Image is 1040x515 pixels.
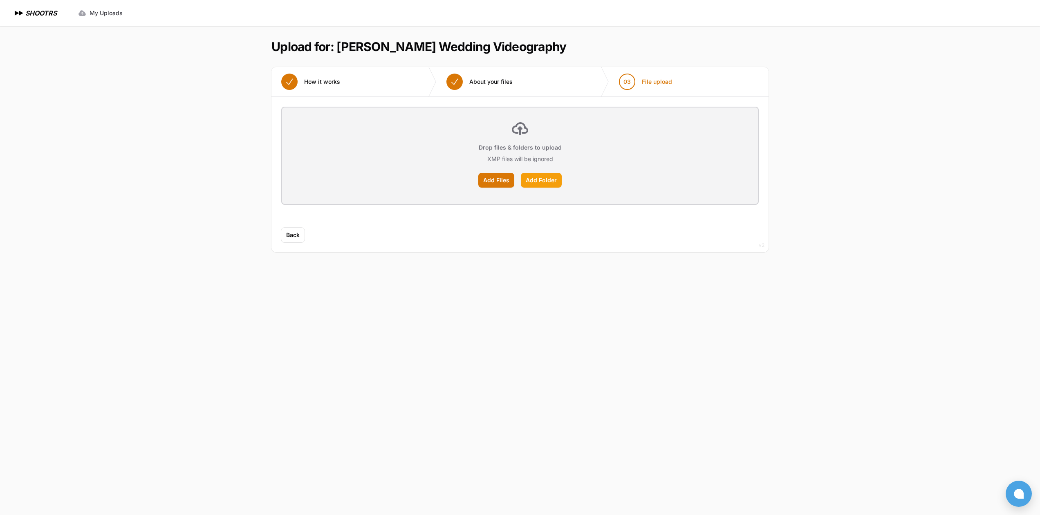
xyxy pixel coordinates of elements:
span: File upload [642,78,672,86]
span: 03 [623,78,631,86]
span: Back [286,231,300,239]
button: 03 File upload [609,67,682,96]
p: Drop files & folders to upload [479,143,562,152]
label: Add Files [478,173,514,188]
a: SHOOTRS SHOOTRS [13,8,57,18]
p: XMP files will be ignored [487,155,553,163]
h1: Upload for: [PERSON_NAME] Wedding Videography [271,39,566,54]
button: About your files [437,67,522,96]
h1: SHOOTRS [25,8,57,18]
button: Back [281,228,305,242]
img: SHOOTRS [13,8,25,18]
span: My Uploads [90,9,123,17]
label: Add Folder [521,173,562,188]
div: v2 [759,240,764,250]
a: My Uploads [73,6,128,20]
button: Open chat window [1006,481,1032,507]
span: About your files [469,78,513,86]
button: How it works [271,67,350,96]
span: How it works [304,78,340,86]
